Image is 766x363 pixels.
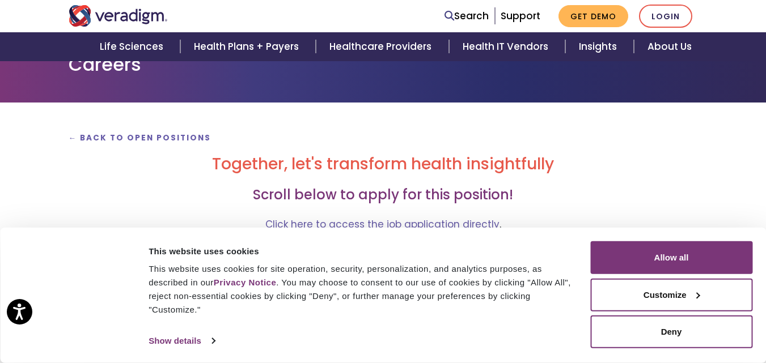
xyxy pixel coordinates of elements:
img: Veradigm logo [69,5,168,27]
a: ← Back to Open Positions [69,133,211,143]
a: Support [501,9,540,23]
a: Health IT Vendors [449,32,565,61]
button: Allow all [590,241,752,274]
h3: Scroll below to apply for this position! [69,187,698,203]
button: Deny [590,315,752,348]
p: . [69,217,698,232]
a: Login [639,5,692,28]
div: This website uses cookies [149,244,577,258]
h1: Careers [69,54,698,75]
div: This website uses cookies for site operation, security, personalization, and analytics purposes, ... [149,262,577,317]
a: Insights [565,32,634,61]
a: Life Sciences [86,32,180,61]
a: Show details [149,332,214,349]
a: Privacy Notice [214,277,276,287]
a: Healthcare Providers [316,32,448,61]
a: Click here to access the job application directly [265,217,500,231]
a: Get Demo [558,5,628,27]
a: Search [445,8,489,24]
button: Customize [590,278,752,311]
a: Health Plans + Payers [180,32,316,61]
h2: Together, let's transform health insightfully [69,155,698,174]
a: About Us [634,32,705,61]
